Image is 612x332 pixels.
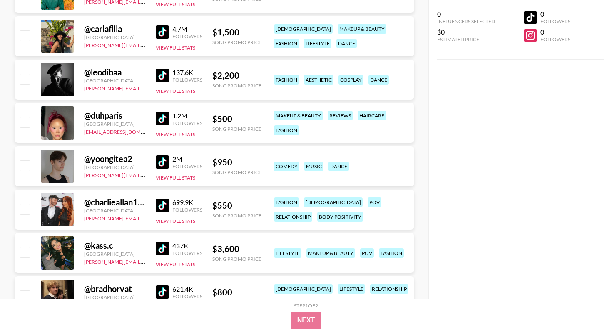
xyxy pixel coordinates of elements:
[172,25,202,33] div: 4.7M
[84,294,146,300] div: [GEOGRAPHIC_DATA]
[379,248,404,258] div: fashion
[212,114,261,124] div: $ 500
[304,75,333,85] div: aesthetic
[84,67,146,77] div: @ leodibaa
[274,162,299,171] div: comedy
[84,164,146,170] div: [GEOGRAPHIC_DATA]
[84,77,146,84] div: [GEOGRAPHIC_DATA]
[84,84,247,92] a: [PERSON_NAME][EMAIL_ADDRESS][PERSON_NAME][DOMAIN_NAME]
[172,293,202,300] div: Followers
[304,39,331,48] div: lifestyle
[570,290,602,322] iframe: Drift Widget Chat Controller
[294,302,318,309] div: Step 1 of 2
[212,70,261,81] div: $ 2,200
[437,28,495,36] div: $0
[274,125,299,135] div: fashion
[172,207,202,213] div: Followers
[84,170,286,178] a: [PERSON_NAME][EMAIL_ADDRESS][PERSON_NAME][PERSON_NAME][DOMAIN_NAME]
[370,284,408,294] div: relationship
[336,39,357,48] div: dance
[212,200,261,211] div: $ 550
[338,24,386,34] div: makeup & beauty
[84,154,146,164] div: @ yoongitea2
[212,82,261,89] div: Song Promo Price
[84,24,146,34] div: @ carlaflila
[212,287,261,297] div: $ 800
[328,111,353,120] div: reviews
[274,197,299,207] div: fashion
[212,39,261,45] div: Song Promo Price
[172,198,202,207] div: 699.9K
[84,284,146,294] div: @ bradhorvat
[84,34,146,40] div: [GEOGRAPHIC_DATA]
[84,251,146,257] div: [GEOGRAPHIC_DATA]
[172,77,202,83] div: Followers
[274,248,301,258] div: lifestyle
[172,120,202,126] div: Followers
[156,285,169,299] img: TikTok
[338,75,363,85] div: cosplay
[274,284,333,294] div: [DEMOGRAPHIC_DATA]
[156,155,169,169] img: TikTok
[156,88,195,94] button: View Full Stats
[84,40,207,48] a: [PERSON_NAME][EMAIL_ADDRESS][DOMAIN_NAME]
[437,36,495,42] div: Estimated Price
[368,75,389,85] div: dance
[84,110,146,121] div: @ duhparis
[84,240,146,251] div: @ kass.c
[328,162,349,171] div: dance
[540,28,570,36] div: 0
[84,127,168,135] a: [EMAIL_ADDRESS][DOMAIN_NAME]
[274,75,299,85] div: fashion
[540,10,570,18] div: 0
[274,212,312,222] div: relationship
[156,242,169,255] img: TikTok
[156,45,195,51] button: View Full Stats
[338,284,365,294] div: lifestyle
[172,242,202,250] div: 437K
[358,111,386,120] div: haircare
[291,312,322,329] button: Next
[540,36,570,42] div: Followers
[156,175,195,181] button: View Full Stats
[156,131,195,137] button: View Full Stats
[172,285,202,293] div: 621.4K
[172,112,202,120] div: 1.2M
[84,257,207,265] a: [PERSON_NAME][EMAIL_ADDRESS][DOMAIN_NAME]
[156,261,195,267] button: View Full Stats
[274,39,299,48] div: fashion
[274,111,323,120] div: makeup & beauty
[304,197,363,207] div: [DEMOGRAPHIC_DATA]
[156,1,195,7] button: View Full Stats
[156,199,169,212] img: TikTok
[212,256,261,262] div: Song Promo Price
[212,126,261,132] div: Song Promo Price
[317,212,363,222] div: body positivity
[172,68,202,77] div: 137.6K
[274,24,333,34] div: [DEMOGRAPHIC_DATA]
[156,25,169,39] img: TikTok
[172,33,202,40] div: Followers
[156,112,169,125] img: TikTok
[84,207,146,214] div: [GEOGRAPHIC_DATA]
[172,155,202,163] div: 2M
[156,218,195,224] button: View Full Stats
[84,121,146,127] div: [GEOGRAPHIC_DATA]
[212,169,261,175] div: Song Promo Price
[212,157,261,167] div: $ 950
[437,18,495,25] div: Influencers Selected
[172,163,202,170] div: Followers
[306,248,355,258] div: makeup & beauty
[368,197,381,207] div: pov
[212,27,261,37] div: $ 1,500
[84,197,146,207] div: @ charlieallan164
[212,212,261,219] div: Song Promo Price
[437,10,495,18] div: 0
[212,244,261,254] div: $ 3,600
[84,214,207,222] a: [PERSON_NAME][EMAIL_ADDRESS][DOMAIN_NAME]
[156,69,169,82] img: TikTok
[172,250,202,256] div: Followers
[304,162,323,171] div: music
[360,248,374,258] div: pov
[540,18,570,25] div: Followers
